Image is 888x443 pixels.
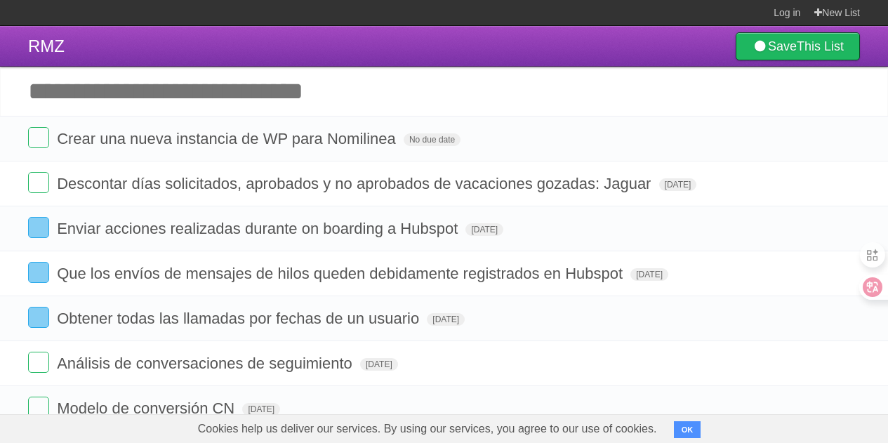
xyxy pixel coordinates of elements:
[57,399,238,417] span: Modelo de conversión CN
[57,265,626,282] span: Que los envíos de mensajes de hilos queden debidamente registrados en Hubspot
[28,127,49,148] label: Done
[57,355,356,372] span: Análisis de conversaciones de seguimiento
[57,310,423,327] span: Obtener todas las llamadas por fechas de un usuario
[465,223,503,236] span: [DATE]
[736,32,860,60] a: SaveThis List
[28,37,65,55] span: RMZ
[28,262,49,283] label: Done
[28,352,49,373] label: Done
[28,172,49,193] label: Done
[630,268,668,281] span: [DATE]
[360,358,398,371] span: [DATE]
[57,130,399,147] span: Crear una nueva instancia de WP para Nomilinea
[184,415,671,443] span: Cookies help us deliver our services. By using our services, you agree to our use of cookies.
[242,403,280,416] span: [DATE]
[28,217,49,238] label: Done
[659,178,697,191] span: [DATE]
[404,133,460,146] span: No due date
[28,307,49,328] label: Done
[427,313,465,326] span: [DATE]
[28,397,49,418] label: Done
[674,421,701,438] button: OK
[57,220,461,237] span: Enviar acciones realizadas durante on boarding a Hubspot
[57,175,654,192] span: Descontar días solicitados, aprobados y no aprobados de vacaciones gozadas: Jaguar
[797,39,844,53] b: This List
